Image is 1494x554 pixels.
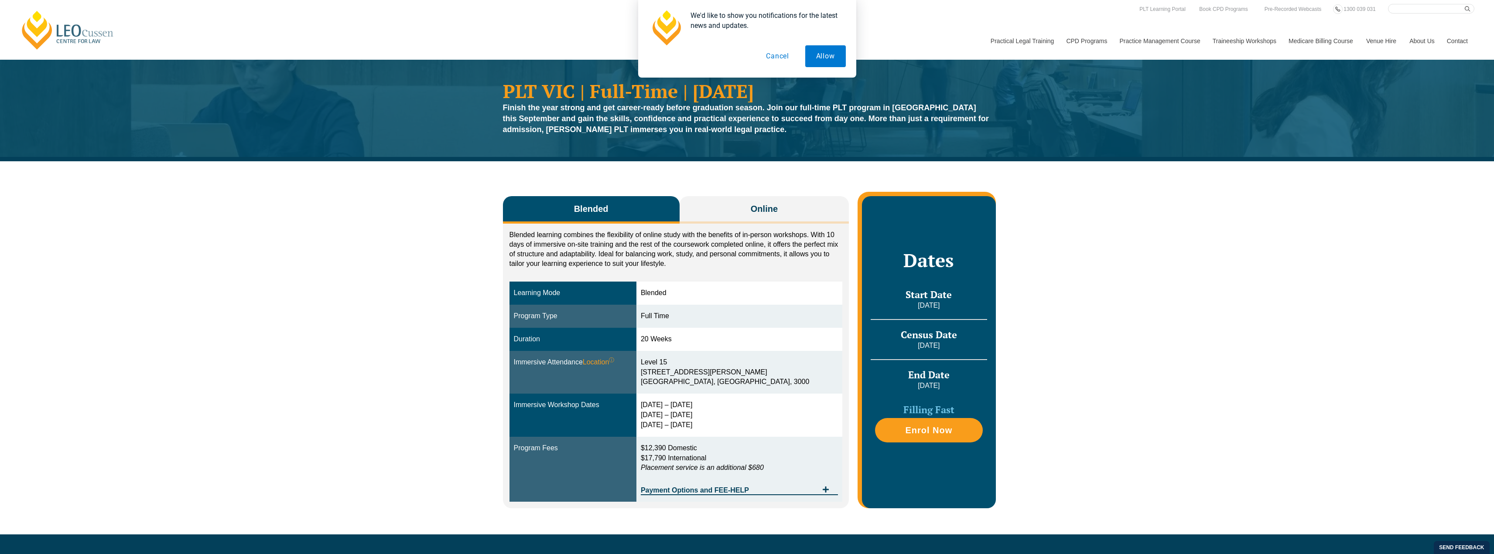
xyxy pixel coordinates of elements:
[574,203,609,215] span: Blended
[641,334,838,344] div: 20 Weeks
[641,400,838,430] div: [DATE] – [DATE] [DATE] – [DATE] [DATE] – [DATE]
[641,357,838,387] div: Level 15 [STREET_ADDRESS][PERSON_NAME] [GEOGRAPHIC_DATA], [GEOGRAPHIC_DATA], 3000
[908,368,950,381] span: End Date
[649,10,684,45] img: notification icon
[514,400,632,410] div: Immersive Workshop Dates
[875,418,982,442] a: Enrol Now
[871,249,987,271] h2: Dates
[641,454,706,462] span: $17,790 International
[514,311,632,321] div: Program Type
[1436,496,1472,532] iframe: LiveChat chat widget
[901,328,957,341] span: Census Date
[905,426,952,435] span: Enrol Now
[641,487,818,494] span: Payment Options and FEE-HELP
[641,464,764,471] em: Placement service is an additional $680
[755,45,800,67] button: Cancel
[641,311,838,321] div: Full Time
[514,334,632,344] div: Duration
[805,45,846,67] button: Allow
[509,230,843,269] p: Blended learning combines the flexibility of online study with the benefits of in-person workshop...
[503,103,989,134] strong: Finish the year strong and get career-ready before graduation season. Join our full-time PLT prog...
[641,444,697,452] span: $12,390 Domestic
[609,357,614,363] sup: ⓘ
[903,403,954,416] span: Filling Fast
[583,357,615,367] span: Location
[503,82,991,100] h1: PLT VIC | Full-Time | [DATE]
[906,288,952,301] span: Start Date
[514,443,632,453] div: Program Fees
[871,341,987,350] p: [DATE]
[514,357,632,367] div: Immersive Attendance
[751,203,778,215] span: Online
[871,301,987,310] p: [DATE]
[871,381,987,391] p: [DATE]
[514,288,632,298] div: Learning Mode
[503,196,849,508] div: Tabs. Open items with Enter or Space, close with Escape and navigate using the Arrow keys.
[641,288,838,298] div: Blended
[684,10,846,31] div: We'd like to show you notifications for the latest news and updates.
